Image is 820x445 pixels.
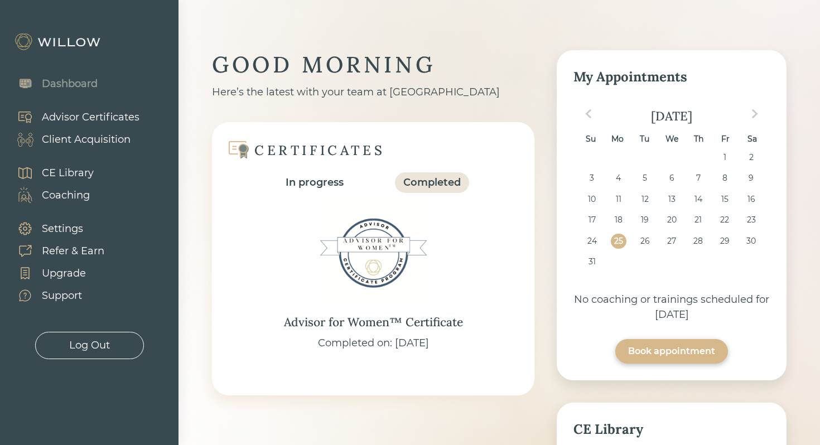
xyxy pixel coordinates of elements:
div: Settings [42,221,83,236]
div: Here’s the latest with your team at [GEOGRAPHIC_DATA] [212,85,534,100]
div: Client Acquisition [42,132,131,147]
div: Log Out [69,338,110,353]
button: Previous Month [580,105,597,123]
div: Choose Monday, August 25th, 2025 [611,234,626,249]
div: Choose Saturday, August 30th, 2025 [744,234,759,249]
div: Upgrade [42,266,86,281]
div: Choose Wednesday, August 27th, 2025 [664,234,679,249]
a: CE Library [6,162,94,184]
div: No coaching or trainings scheduled for [DATE] [573,292,770,322]
a: Refer & Earn [6,240,104,262]
a: Advisor Certificates [6,106,139,128]
a: Dashboard [6,72,98,95]
img: Advisor for Women™ Certificate Badge [317,197,429,309]
div: Advisor for Women™ Certificate [284,313,463,331]
div: Choose Friday, August 29th, 2025 [717,234,732,249]
div: CE Library [42,166,94,181]
div: Choose Sunday, August 24th, 2025 [585,234,600,249]
div: CERTIFICATES [254,142,385,159]
div: GOOD MORNING [212,50,534,79]
div: month 2025-08 [577,150,766,275]
div: Choose Tuesday, August 26th, 2025 [638,234,653,249]
div: CE Library [573,419,770,439]
div: Choose Sunday, August 31st, 2025 [585,254,600,269]
div: In progress [286,175,344,190]
a: Coaching [6,184,94,206]
div: Dashboard [42,76,98,91]
div: Book appointment [628,345,715,358]
div: [DATE] [573,108,770,124]
a: Client Acquisition [6,128,139,151]
a: Settings [6,217,104,240]
div: My Appointments [573,67,770,87]
div: Refer & Earn [42,244,104,259]
div: Coaching [42,188,90,203]
div: Completed on: [DATE] [318,336,429,351]
div: Support [42,288,82,303]
div: Completed [403,175,461,190]
div: Choose Thursday, August 28th, 2025 [691,234,706,249]
img: Willow [14,33,103,51]
a: Upgrade [6,262,104,284]
div: Advisor Certificates [42,110,139,125]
